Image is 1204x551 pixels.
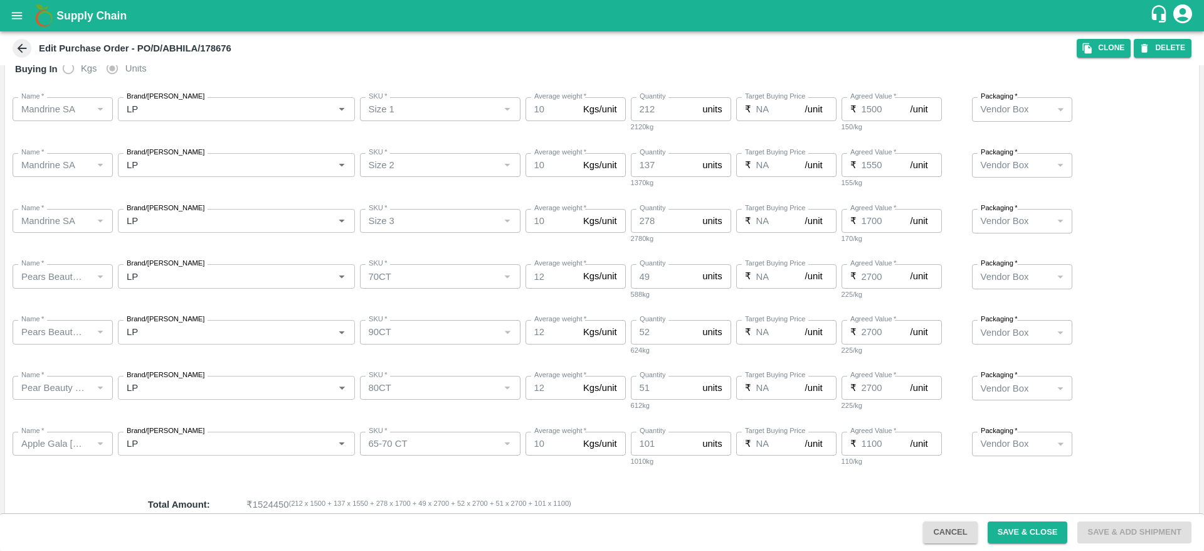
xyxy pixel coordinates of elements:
button: Clone [1077,39,1131,57]
div: 225/kg [842,400,967,411]
p: ₹ [850,102,857,116]
p: /unit [911,381,928,395]
input: Create Brand/Marka [122,436,314,452]
p: ₹ [745,325,751,339]
div: 1010kg [631,456,731,467]
label: Name [21,259,44,269]
p: /unit [805,437,823,451]
p: units [702,325,722,339]
input: SKU [364,268,496,284]
div: 225/kg [842,289,967,300]
label: Agreed Value [850,203,896,213]
input: Name [16,268,88,284]
label: Target Buying Price [745,92,806,102]
input: 0.0 [631,320,698,344]
label: Agreed Value [850,147,896,158]
label: Brand/[PERSON_NAME] [127,259,204,269]
a: Supply Chain [56,7,1149,24]
label: Average weight [534,92,586,102]
p: Kgs/unit [583,269,617,283]
p: /unit [805,269,823,283]
div: 2120kg [631,121,731,132]
p: units [702,214,722,228]
div: buying_in [63,56,157,81]
label: Brand/[PERSON_NAME] [127,370,204,380]
p: /unit [805,214,823,228]
input: 0.0 [525,153,578,177]
label: Average weight [534,147,586,158]
input: 0.0 [756,209,805,233]
input: 0.0 [631,264,698,288]
p: /unit [911,158,928,172]
label: Brand/[PERSON_NAME] [127,314,204,324]
input: 0.0 [756,320,805,344]
p: Kgs/unit [583,158,617,172]
div: 2780kg [631,233,731,244]
p: Kgs/unit [583,325,617,339]
div: 170/kg [842,233,967,244]
label: Packaging [981,92,1018,102]
p: /unit [805,102,823,116]
button: open drawer [3,1,31,30]
span: ( 212 x 1500 + 137 x 1550 + 278 x 1700 + 49 x 2700 + 52 x 2700 + 51 x 2700 + 101 x 1100 ) [288,498,571,511]
p: /unit [911,325,928,339]
label: SKU [369,92,387,102]
div: customer-support [1149,4,1171,27]
input: 0.0 [862,320,911,344]
button: Open [334,157,350,173]
label: Average weight [534,370,586,380]
p: Vendor Box [981,158,1029,172]
div: 110/kg [842,456,967,467]
button: Open [334,213,350,229]
label: Name [21,314,44,324]
p: ₹ [745,269,751,283]
div: 155/kg [842,177,967,188]
p: ₹ [745,214,751,228]
input: 0.0 [862,264,911,288]
input: SKU [364,213,496,229]
label: SKU [369,203,387,213]
label: Agreed Value [850,314,896,324]
label: Brand/[PERSON_NAME] [127,147,204,158]
input: 0.0 [862,97,911,121]
label: Agreed Value [850,259,896,269]
p: Kgs/unit [583,437,617,451]
p: units [702,381,722,395]
button: Cancel [923,522,977,543]
label: Quantity [640,92,665,102]
input: Name [16,380,88,396]
input: 0.0 [525,376,578,400]
p: /unit [805,158,823,172]
p: ₹ [745,158,751,172]
p: ₹ 1524450 [246,498,289,511]
label: Target Buying Price [745,370,806,380]
label: SKU [369,314,387,324]
label: Quantity [640,147,665,158]
input: SKU [364,436,496,452]
button: Open [334,380,350,396]
input: Name [16,436,88,452]
label: Name [21,426,44,436]
label: Packaging [981,259,1018,269]
input: 0.0 [756,153,805,177]
p: units [702,158,722,172]
label: Brand/[PERSON_NAME] [127,426,204,436]
input: 0.0 [525,432,578,456]
input: SKU [364,157,496,173]
p: ₹ [850,325,857,339]
input: 0.0 [862,376,911,400]
input: Name [16,213,88,229]
span: Units [125,62,147,75]
p: ₹ [850,269,857,283]
label: Packaging [981,314,1018,324]
div: 624kg [631,345,731,356]
input: 0.0 [862,432,911,456]
p: ₹ [850,214,857,228]
p: Vendor Box [981,270,1029,284]
div: account of current user [1171,3,1194,29]
label: Brand/[PERSON_NAME] [127,203,204,213]
button: DELETE [1134,39,1191,57]
input: Create Brand/Marka [122,380,314,396]
label: Average weight [534,203,586,213]
label: SKU [369,147,387,158]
